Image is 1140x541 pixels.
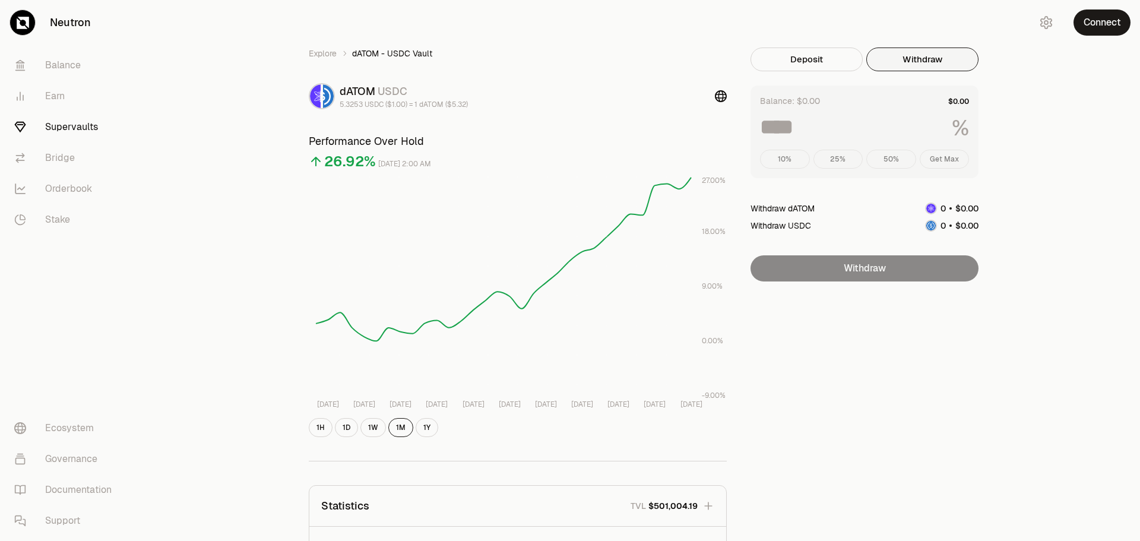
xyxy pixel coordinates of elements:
[5,444,128,474] a: Governance
[310,84,321,108] img: dATOM Logo
[5,173,128,204] a: Orderbook
[702,227,726,236] tspan: 18.00%
[644,400,666,409] tspan: [DATE]
[5,143,128,173] a: Bridge
[499,400,521,409] tspan: [DATE]
[702,176,726,185] tspan: 27.00%
[321,498,369,514] p: Statistics
[335,418,358,437] button: 1D
[702,281,723,291] tspan: 9.00%
[309,418,332,437] button: 1H
[309,48,727,59] nav: breadcrumb
[952,116,969,140] span: %
[680,400,702,409] tspan: [DATE]
[760,95,820,107] div: Balance: $0.00
[378,157,431,171] div: [DATE] 2:00 AM
[5,505,128,536] a: Support
[5,81,128,112] a: Earn
[416,418,438,437] button: 1Y
[702,391,726,400] tspan: -9.00%
[340,100,468,109] div: 5.3253 USDC ($1.00) = 1 dATOM ($5.32)
[317,400,339,409] tspan: [DATE]
[388,418,413,437] button: 1M
[389,400,411,409] tspan: [DATE]
[1073,10,1130,36] button: Connect
[750,48,863,71] button: Deposit
[5,112,128,143] a: Supervaults
[750,220,811,232] div: Withdraw USDC
[309,486,726,526] button: StatisticsTVL$501,004.19
[309,48,337,59] a: Explore
[571,400,593,409] tspan: [DATE]
[631,500,646,512] p: TVL
[702,336,723,346] tspan: 0.00%
[340,83,468,100] div: dATOM
[352,48,432,59] span: dATOM - USDC Vault
[378,84,407,98] span: USDC
[324,152,376,171] div: 26.92%
[463,400,484,409] tspan: [DATE]
[360,418,386,437] button: 1W
[426,400,448,409] tspan: [DATE]
[535,400,557,409] tspan: [DATE]
[750,203,815,214] div: Withdraw dATOM
[648,500,698,512] span: $501,004.19
[5,413,128,444] a: Ecosystem
[5,474,128,505] a: Documentation
[926,221,936,230] img: USDC Logo
[323,84,334,108] img: USDC Logo
[309,133,727,150] h3: Performance Over Hold
[607,400,629,409] tspan: [DATE]
[926,204,936,213] img: dATOM Logo
[353,400,375,409] tspan: [DATE]
[866,48,978,71] button: Withdraw
[5,50,128,81] a: Balance
[5,204,128,235] a: Stake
